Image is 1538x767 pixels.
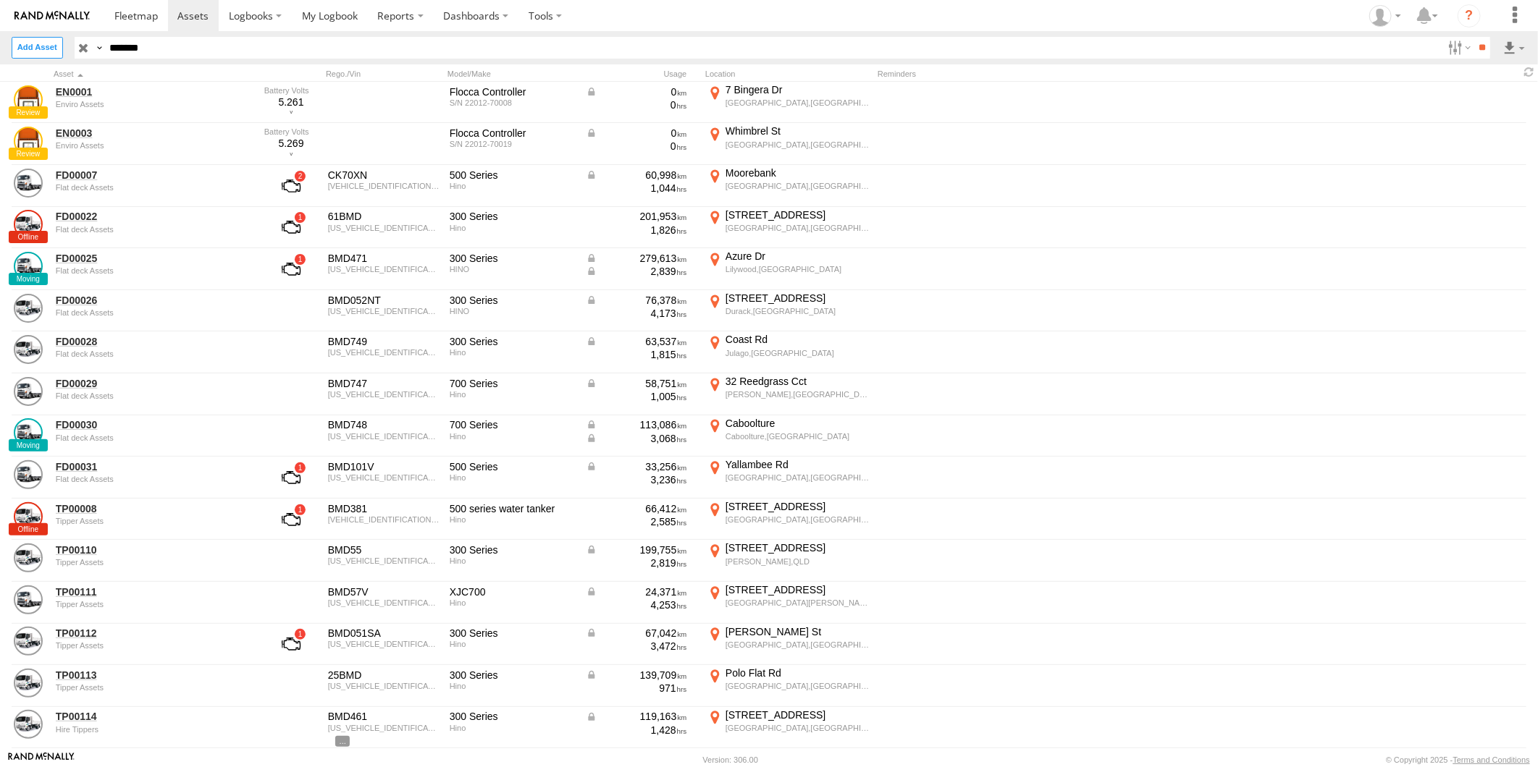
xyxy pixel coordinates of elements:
[328,377,440,390] div: BMD747
[726,417,870,430] div: Caboolture
[450,724,576,732] div: Hino
[328,502,440,515] div: BMD381
[705,83,872,122] label: Click to View Current Location
[586,348,687,361] div: 1,815
[726,375,870,388] div: 32 Reedgrass Cct
[450,598,576,607] div: Hino
[586,543,687,556] div: Data from Vehicle CANbus
[93,37,104,58] label: Search Query
[14,252,43,281] a: View Asset Details
[56,600,254,609] div: undefined
[328,418,440,431] div: BMD748
[56,141,254,150] div: undefined
[56,100,254,109] div: undefined
[705,375,872,414] label: Click to View Current Location
[726,723,870,733] div: [GEOGRAPHIC_DATA],[GEOGRAPHIC_DATA]
[586,682,687,695] div: 971
[586,418,687,431] div: Data from Vehicle CANbus
[56,683,254,692] div: undefined
[726,625,870,638] div: [PERSON_NAME] St
[1458,4,1481,27] i: ?
[56,475,254,483] div: undefined
[450,348,576,357] div: Hino
[726,181,870,191] div: [GEOGRAPHIC_DATA],[GEOGRAPHIC_DATA]
[335,736,350,746] span: View Asset Details to show all tags
[450,473,576,482] div: Hino
[450,460,576,473] div: 500 Series
[705,208,872,247] label: Click to View Current Location
[328,224,440,232] div: JHHTCS3HX0K003815
[450,432,576,441] div: Hino
[705,541,872,580] label: Click to View Current Location
[586,85,687,98] div: Data from Vehicle CANbus
[726,583,870,596] div: [STREET_ADDRESS]
[328,294,440,307] div: BMD052NT
[328,390,440,399] div: JHHTCS3F20K004892
[14,627,43,656] a: View Asset Details
[726,333,870,346] div: Coast Rd
[326,69,442,79] div: Rego./Vin
[450,85,576,98] div: Flocca Controller
[586,335,687,348] div: Data from Vehicle CANbus
[450,640,576,648] div: Hino
[14,418,43,447] a: View Asset Details
[586,432,687,445] div: Data from Vehicle CANbus
[705,166,872,205] label: Click to View Current Location
[56,710,254,723] a: TP00114
[450,710,576,723] div: 300 Series
[586,252,687,265] div: Data from Vehicle CANbus
[726,708,870,721] div: [STREET_ADDRESS]
[586,224,687,237] div: 1,826
[450,294,576,307] div: 300 Series
[56,169,254,182] a: FD00007
[14,377,43,406] a: View Asset Details
[56,127,254,140] a: EN0003
[56,377,254,390] a: FD00029
[586,473,687,486] div: 3,236
[586,377,687,390] div: Data from Vehicle CANbus
[586,127,687,140] div: Data from Vehicle CANbus
[56,585,254,598] a: TP00111
[328,252,440,265] div: BMD471
[14,85,43,114] a: View Asset Details
[586,169,687,182] div: Data from Vehicle CANbus
[705,333,872,372] label: Click to View Current Location
[56,252,254,265] a: FD00025
[726,541,870,554] div: [STREET_ADDRESS]
[726,750,870,763] div: [STREET_ADDRESS][PERSON_NAME]
[450,182,576,190] div: Hino
[1453,755,1530,764] a: Terms and Conditions
[264,85,318,116] div: 5.261
[705,666,872,705] label: Click to View Current Location
[726,666,870,679] div: Polo Flat Rd
[14,169,43,198] a: View Asset Details
[705,292,872,331] label: Click to View Current Location
[726,389,870,399] div: [PERSON_NAME],[GEOGRAPHIC_DATA]
[450,140,576,148] div: S/N 22012-70019
[726,292,870,305] div: [STREET_ADDRESS]
[450,210,576,223] div: 300 Series
[450,335,576,348] div: 300 Series
[450,265,576,274] div: HINO
[328,210,440,223] div: 61BMD
[264,127,318,158] div: 5.269
[14,669,43,698] a: View Asset Details
[328,543,440,556] div: BMD55
[56,266,254,275] div: undefined
[328,335,440,348] div: BMD749
[56,433,254,442] div: undefined
[328,585,440,598] div: BMD57V
[328,473,440,482] div: JHDFD2AL1XXX10469
[726,83,870,96] div: 7 Bingera Dr
[14,460,43,489] a: View Asset Details
[14,127,43,156] a: View Asset Details
[450,627,576,640] div: 300 Series
[56,85,254,98] a: EN0001
[705,583,872,622] label: Click to View Current Location
[56,641,254,650] div: undefined
[328,182,440,190] div: JHDFG8JPMXXX10062
[586,710,687,723] div: Data from Vehicle CANbus
[328,265,440,274] div: JHHTCS3H40K004040
[56,418,254,431] a: FD00030
[14,335,43,364] a: View Asset Details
